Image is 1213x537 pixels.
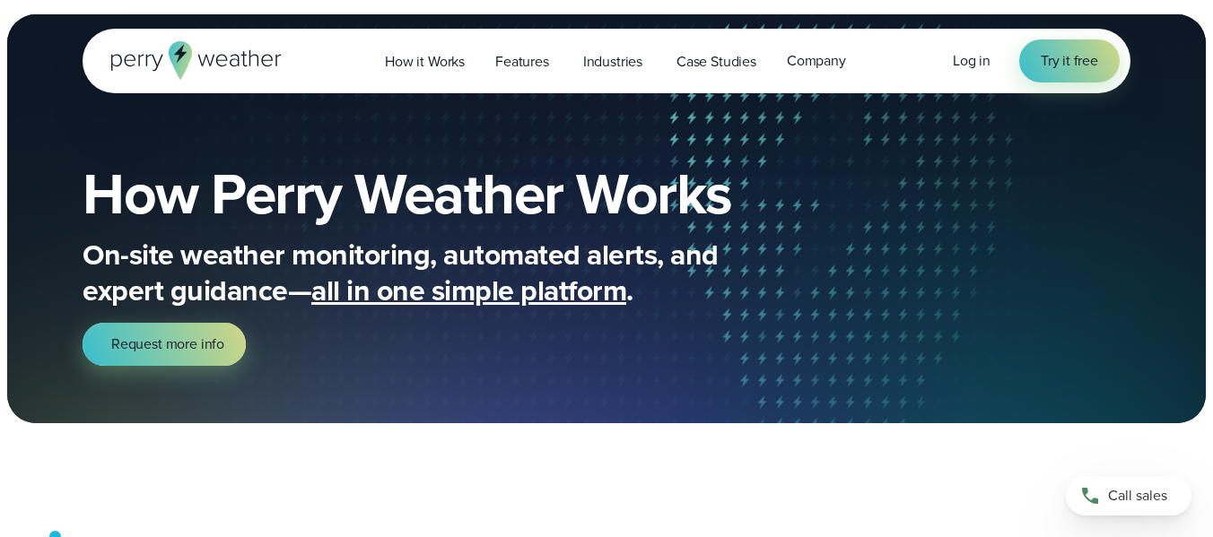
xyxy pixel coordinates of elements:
[787,50,846,72] span: Company
[676,51,756,73] span: Case Studies
[385,51,465,73] span: How it Works
[83,165,861,222] h1: How Perry Weather Works
[83,323,246,366] a: Request more info
[370,43,480,80] a: How it Works
[311,269,626,312] span: all in one simple platform
[583,51,642,73] span: Industries
[83,237,800,308] p: On-site weather monitoring, automated alerts, and expert guidance— .
[1019,39,1120,82] a: Try it free
[111,333,224,355] span: Request more info
[495,51,549,73] span: Features
[953,50,990,72] a: Log in
[1108,485,1167,507] span: Call sales
[661,43,772,80] a: Case Studies
[1066,476,1191,515] a: Call sales
[1041,50,1098,72] span: Try it free
[953,50,990,71] span: Log in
